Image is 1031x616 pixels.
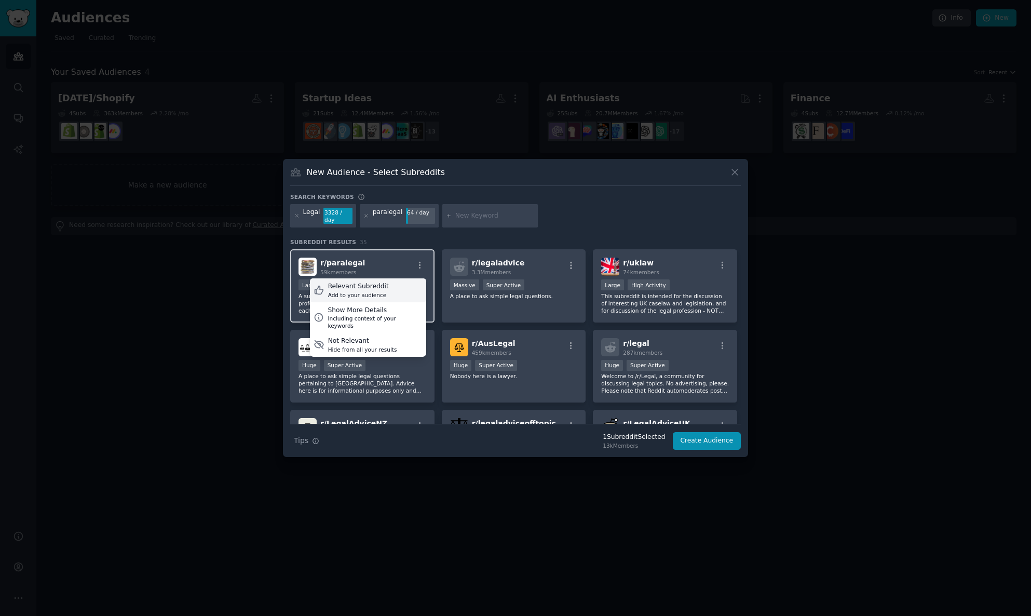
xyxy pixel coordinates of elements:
div: Show More Details [328,306,422,315]
p: A place to ask simple legal questions pertaining to [GEOGRAPHIC_DATA]. Advice here is for informa... [299,372,426,394]
div: Large [299,279,321,290]
div: Super Active [483,279,525,290]
div: Super Active [627,360,669,371]
div: Including context of your keywords [328,315,422,329]
div: Not Relevant [328,337,397,346]
span: Tips [294,435,308,446]
div: Huge [299,360,320,371]
span: 35 [360,239,367,245]
h3: Search keywords [290,193,354,200]
span: Subreddit Results [290,238,356,246]
div: Huge [601,360,623,371]
p: This subreddit is intended for the discussion of interesting UK caselaw and legislation, and for ... [601,292,729,314]
span: 287k members [623,350,662,356]
button: Create Audience [673,432,741,450]
img: LegalAdviceUK [601,418,619,436]
div: Large [601,279,624,290]
span: r/ legal [623,339,649,347]
span: 3.3M members [472,269,511,275]
div: High Activity [628,279,670,290]
div: Relevant Subreddit [328,282,389,291]
div: 3328 / day [323,208,352,224]
div: paralegal [373,208,402,224]
span: 59k members [320,269,356,275]
p: A place to ask simple legal questions. [450,292,578,300]
img: legaladviceofftopic [450,418,468,436]
span: 459k members [472,350,511,356]
div: Massive [450,279,479,290]
span: r/ legaladviceofftopic [472,419,556,427]
h3: New Audience - Select Subreddits [307,167,445,178]
div: Super Active [324,360,366,371]
span: r/ paralegal [320,259,365,267]
img: uklaw [601,258,619,276]
p: Nobody here is a lawyer. [450,372,578,380]
span: r/ legaladvice [472,259,525,267]
div: 1 Subreddit Selected [603,433,665,442]
div: Legal [303,208,320,224]
div: Hide from all your results [328,346,397,353]
p: Welcome to /r/Legal, a community for discussing legal topics. No advertising, please. Please note... [601,372,729,394]
button: Tips [290,432,323,450]
input: New Keyword [455,211,534,221]
div: 64 / day [406,208,435,217]
p: A sub for paralegals and other legal professionals to share information and help each other. [299,292,426,314]
img: AusLegal [450,338,468,356]
div: 13k Members [603,442,665,449]
div: Super Active [475,360,517,371]
div: Huge [450,360,472,371]
span: r/ LegalAdviceUK [623,419,690,427]
div: Add to your audience [328,291,389,299]
span: r/ uklaw [623,259,654,267]
span: r/ AusLegal [472,339,515,347]
img: LegalAdviceNZ [299,418,317,436]
img: paralegal [299,258,317,276]
span: 74k members [623,269,659,275]
img: LegalAdviceIndia [299,338,317,356]
span: r/ LegalAdviceNZ [320,419,387,427]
